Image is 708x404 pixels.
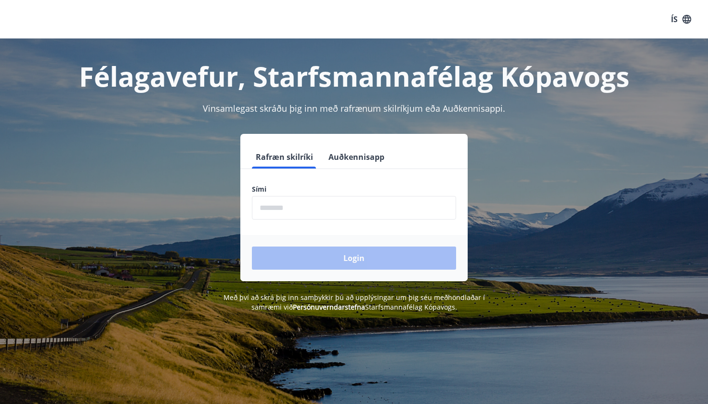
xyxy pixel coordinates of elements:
span: Vinsamlegast skráðu þig inn með rafrænum skilríkjum eða Auðkennisappi. [203,103,505,114]
a: Persónuverndarstefna [293,302,365,312]
button: ÍS [666,11,696,28]
button: Rafræn skilríki [252,145,317,169]
h1: Félagavefur, Starfsmannafélag Kópavogs [19,58,689,94]
button: Auðkennisapp [325,145,388,169]
label: Sími [252,184,456,194]
span: Með því að skrá þig inn samþykkir þú að upplýsingar um þig séu meðhöndlaðar í samræmi við Starfsm... [223,293,485,312]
